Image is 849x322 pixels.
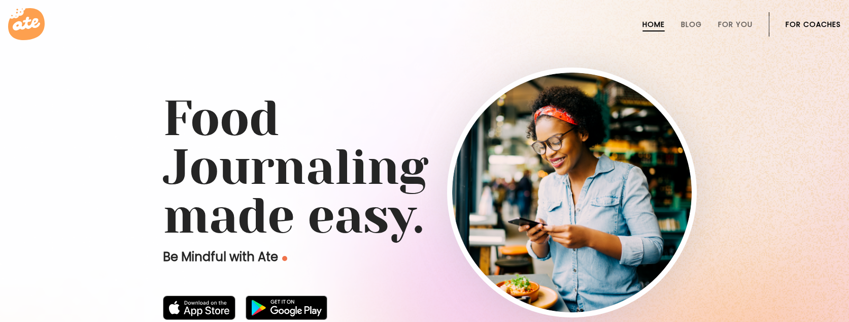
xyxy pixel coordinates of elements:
a: Blog [681,20,702,28]
a: Home [642,20,665,28]
a: For You [718,20,753,28]
img: badge-download-google.png [246,296,327,320]
p: Be Mindful with Ate [163,249,447,265]
img: home-hero-img-rounded.png [452,73,692,312]
a: For Coaches [786,20,841,28]
h1: Food Journaling made easy. [163,94,687,241]
img: badge-download-apple.svg [163,296,236,320]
